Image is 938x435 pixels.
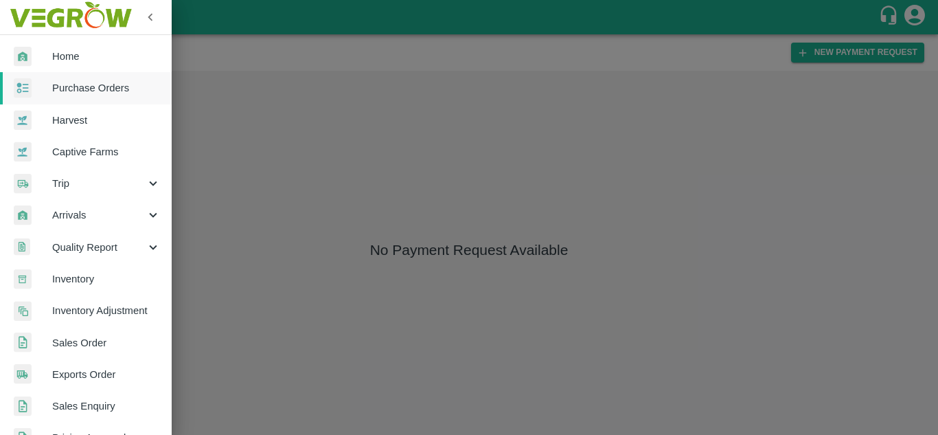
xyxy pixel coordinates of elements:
[52,80,161,96] span: Purchase Orders
[14,364,32,384] img: shipments
[52,240,146,255] span: Quality Report
[14,110,32,131] img: harvest
[14,78,32,98] img: reciept
[52,335,161,350] span: Sales Order
[14,333,32,353] img: sales
[52,303,161,318] span: Inventory Adjustment
[52,176,146,191] span: Trip
[14,397,32,416] img: sales
[52,208,146,223] span: Arrivals
[52,113,161,128] span: Harvest
[14,47,32,67] img: whArrival
[14,301,32,321] img: inventory
[14,142,32,162] img: harvest
[14,205,32,225] img: whArrival
[52,271,161,287] span: Inventory
[52,399,161,414] span: Sales Enquiry
[52,144,161,159] span: Captive Farms
[14,238,30,256] img: qualityReport
[14,269,32,289] img: whInventory
[14,174,32,194] img: delivery
[52,49,161,64] span: Home
[52,367,161,382] span: Exports Order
